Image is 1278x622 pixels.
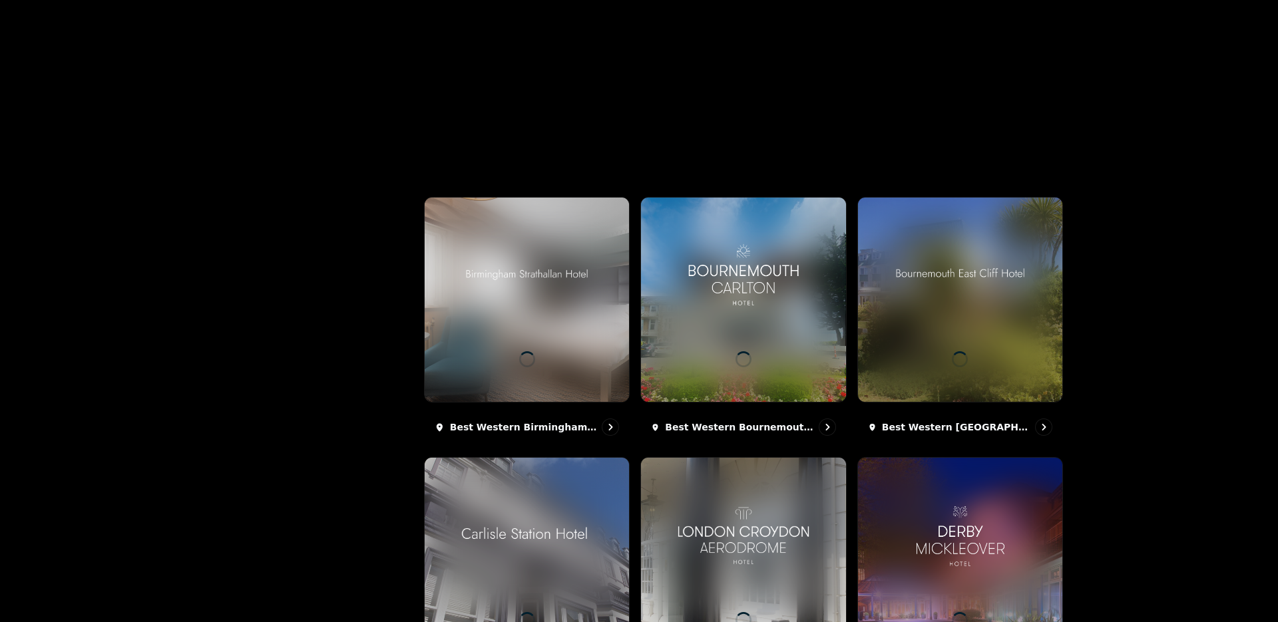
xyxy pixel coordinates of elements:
svg: go to [604,420,617,434]
p: Best Western Birmingham Strathallan [450,420,597,434]
a: Best Western Birmingham Strathallan Best Western Birmingham Strathallan Best Western Birmingham S... [424,197,630,446]
svg: go to [1037,420,1050,434]
img: Best Western Derby Mickleover - 84307 [883,492,1037,577]
img: Best Western Bournemouth Carlton - 84305 [667,232,820,317]
img: Best Western Carlisle - 84314 [450,492,603,577]
img: Best Western Bournemouth East Cliff - 84306 [883,232,1037,317]
a: Best Western Bournemouth East Cliff - 84306Best Western Bournemouth East Cliff - 84306Best Wester... [857,197,1063,446]
p: Best Western Bournemouth Carlton - 84305 [665,420,813,434]
img: Best Western Croydon - 84326 [667,492,820,577]
img: Best Western Birmingham Strathallan [450,232,603,317]
p: Best Western [GEOGRAPHIC_DATA] - 84306 [882,420,1030,434]
a: Best Western Bournemouth Carlton - 84305Best Western Bournemouth Carlton - 84305Best Western Bour... [640,197,846,446]
svg: go to [821,420,834,434]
